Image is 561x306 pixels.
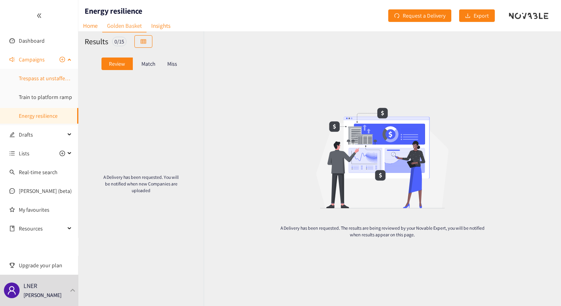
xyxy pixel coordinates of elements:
[19,37,45,44] a: Dashboard
[7,286,16,295] span: user
[85,5,142,16] h1: Energy resilience
[9,57,15,62] span: sound
[9,151,15,156] span: unordered-list
[9,132,15,137] span: edit
[85,36,108,47] h2: Results
[403,11,445,20] span: Request a Delivery
[167,61,177,67] p: Miss
[474,11,489,20] span: Export
[9,226,15,231] span: book
[147,20,175,32] a: Insights
[19,52,45,67] span: Campaigns
[36,13,42,18] span: double-left
[394,13,400,19] span: redo
[134,35,152,48] button: table
[459,9,495,22] button: downloadExport
[78,20,102,32] a: Home
[24,281,37,291] p: LNER
[102,20,147,32] a: Golden Basket
[109,61,125,67] p: Review
[19,127,65,142] span: Drafts
[19,94,72,101] a: Train to platform ramp
[24,291,62,299] p: [PERSON_NAME]
[19,202,72,218] a: My favourites
[9,263,15,268] span: trophy
[465,13,471,19] span: download
[19,146,29,161] span: Lists
[141,39,146,45] span: table
[19,257,72,273] span: Upgrade your plan
[60,151,65,156] span: plus-circle
[19,221,65,236] span: Resources
[103,174,179,194] p: A Delivery has been requested. You will be notified when new Companies are uploaded
[112,37,127,46] div: 0 / 15
[522,268,561,306] iframe: Chat Widget
[19,169,58,176] a: Real-time search
[280,225,485,238] p: A Delivery has been requested. The results are being reviewed by your Novable Expert, you will be...
[388,9,451,22] button: redoRequest a Delivery
[19,187,72,194] a: [PERSON_NAME] (beta)
[19,112,58,119] a: Energy resilience
[141,61,156,67] p: Match
[60,57,65,62] span: plus-circle
[19,75,88,82] a: Trespass at unstaffed stations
